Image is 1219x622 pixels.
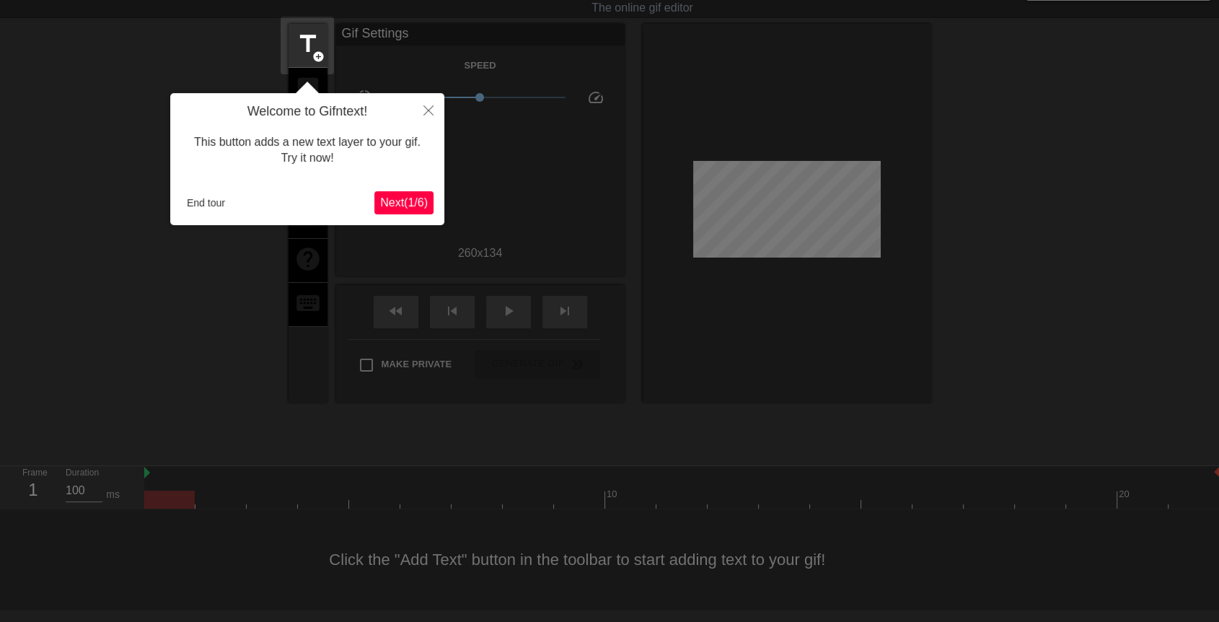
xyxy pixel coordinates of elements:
[380,196,428,209] span: Next ( 1 / 6 )
[181,120,434,181] div: This button adds a new text layer to your gif. Try it now!
[413,93,444,126] button: Close
[181,192,231,214] button: End tour
[374,191,434,214] button: Next
[181,104,434,120] h4: Welcome to Gifntext!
